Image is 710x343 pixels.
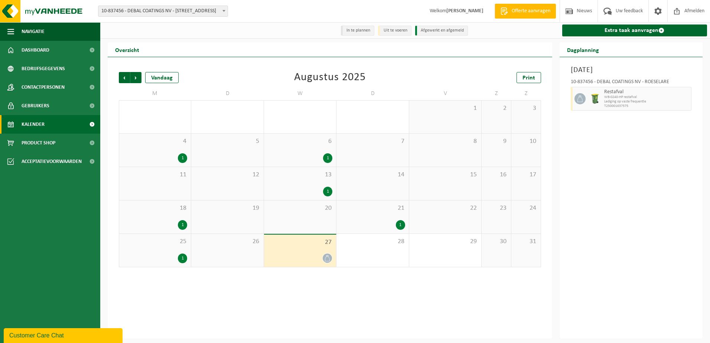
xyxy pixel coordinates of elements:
[604,95,690,99] span: WB-0240-HP restafval
[178,220,187,230] div: 1
[108,42,147,57] h2: Overzicht
[123,137,187,146] span: 4
[130,72,141,83] span: Volgende
[268,137,332,146] span: 6
[145,72,179,83] div: Vandaag
[560,42,606,57] h2: Dagplanning
[413,171,478,179] span: 15
[22,22,45,41] span: Navigatie
[178,254,187,263] div: 1
[515,238,537,246] span: 31
[446,8,483,14] strong: [PERSON_NAME]
[562,24,707,36] a: Extra taak aanvragen
[195,137,260,146] span: 5
[191,87,264,100] td: D
[178,153,187,163] div: 1
[604,99,690,104] span: Lediging op vaste frequentie
[22,134,55,152] span: Product Shop
[22,97,49,115] span: Gebruikers
[22,41,49,59] span: Dashboard
[589,93,600,104] img: WB-0240-HPE-GN-50
[517,72,541,83] a: Print
[485,104,507,112] span: 2
[22,115,45,134] span: Kalender
[195,171,260,179] span: 12
[409,87,482,100] td: V
[571,79,692,87] div: 10-837456 - DEBAL COATINGS NV - ROESELARE
[323,153,332,163] div: 1
[340,171,405,179] span: 14
[119,72,130,83] span: Vorige
[413,238,478,246] span: 29
[323,187,332,196] div: 1
[396,220,405,230] div: 1
[341,26,374,36] li: In te plannen
[415,26,468,36] li: Afgewerkt en afgemeld
[515,171,537,179] span: 17
[268,238,332,246] span: 27
[22,78,65,97] span: Contactpersonen
[604,89,690,95] span: Restafval
[4,327,124,343] iframe: chat widget
[340,204,405,212] span: 21
[195,204,260,212] span: 19
[294,72,366,83] div: Augustus 2025
[336,87,409,100] td: D
[413,104,478,112] span: 1
[123,204,187,212] span: 18
[485,238,507,246] span: 30
[195,238,260,246] span: 26
[268,204,332,212] span: 20
[482,87,511,100] td: Z
[571,65,692,76] h3: [DATE]
[98,6,228,16] span: 10-837456 - DEBAL COATINGS NV - 8800 ROESELARE, ONLEDEBEEKSTRAAT 9
[485,137,507,146] span: 9
[511,87,541,100] td: Z
[98,6,228,17] span: 10-837456 - DEBAL COATINGS NV - 8800 ROESELARE, ONLEDEBEEKSTRAAT 9
[22,59,65,78] span: Bedrijfsgegevens
[495,4,556,19] a: Offerte aanvragen
[485,171,507,179] span: 16
[485,204,507,212] span: 23
[515,204,537,212] span: 24
[264,87,336,100] td: W
[119,87,191,100] td: M
[123,171,187,179] span: 11
[340,137,405,146] span: 7
[522,75,535,81] span: Print
[413,204,478,212] span: 22
[515,137,537,146] span: 10
[604,104,690,108] span: T250001637575
[413,137,478,146] span: 8
[123,238,187,246] span: 25
[340,238,405,246] span: 28
[22,152,82,171] span: Acceptatievoorwaarden
[510,7,552,15] span: Offerte aanvragen
[515,104,537,112] span: 3
[268,171,332,179] span: 13
[378,26,411,36] li: Uit te voeren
